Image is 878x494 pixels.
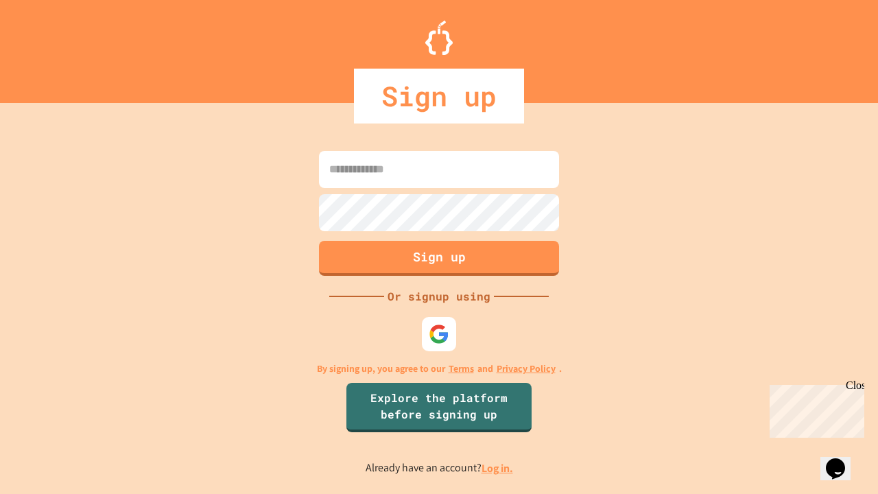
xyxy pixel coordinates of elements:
[497,362,556,376] a: Privacy Policy
[449,362,474,376] a: Terms
[429,324,449,344] img: google-icon.svg
[354,69,524,123] div: Sign up
[317,362,562,376] p: By signing up, you agree to our and .
[346,383,532,432] a: Explore the platform before signing up
[366,460,513,477] p: Already have an account?
[482,461,513,475] a: Log in.
[820,439,864,480] iframe: chat widget
[319,241,559,276] button: Sign up
[5,5,95,87] div: Chat with us now!Close
[764,379,864,438] iframe: chat widget
[384,288,494,305] div: Or signup using
[425,21,453,55] img: Logo.svg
